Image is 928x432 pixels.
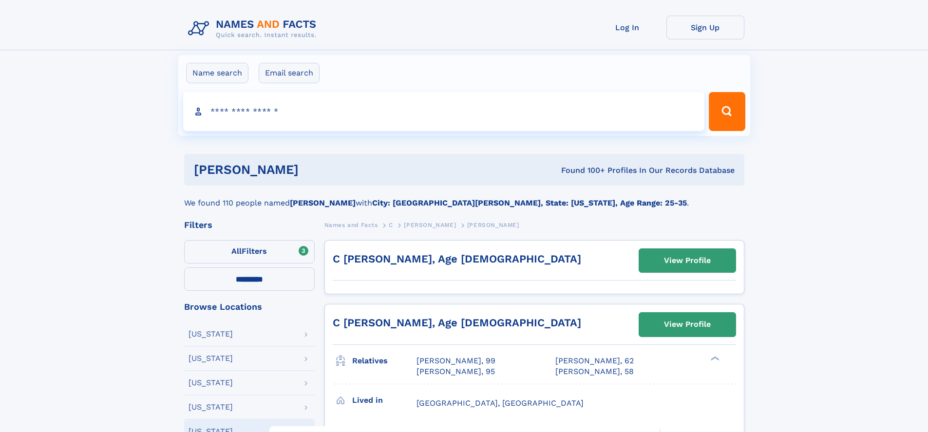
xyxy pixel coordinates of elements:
[259,63,320,83] label: Email search
[404,222,456,228] span: [PERSON_NAME]
[467,222,519,228] span: [PERSON_NAME]
[639,249,736,272] a: View Profile
[290,198,356,207] b: [PERSON_NAME]
[183,92,705,131] input: search input
[324,219,378,231] a: Names and Facts
[184,186,744,209] div: We found 110 people named with .
[417,356,495,366] a: [PERSON_NAME], 99
[404,219,456,231] a: [PERSON_NAME]
[184,16,324,42] img: Logo Names and Facts
[664,313,711,336] div: View Profile
[555,366,634,377] a: [PERSON_NAME], 58
[184,221,315,229] div: Filters
[389,222,393,228] span: C
[666,16,744,39] a: Sign Up
[555,356,634,366] a: [PERSON_NAME], 62
[389,219,393,231] a: C
[352,353,417,369] h3: Relatives
[333,317,581,329] a: C [PERSON_NAME], Age [DEMOGRAPHIC_DATA]
[709,92,745,131] button: Search Button
[189,330,233,338] div: [US_STATE]
[430,165,735,176] div: Found 100+ Profiles In Our Records Database
[194,164,430,176] h1: [PERSON_NAME]
[664,249,711,272] div: View Profile
[189,403,233,411] div: [US_STATE]
[372,198,687,207] b: City: [GEOGRAPHIC_DATA][PERSON_NAME], State: [US_STATE], Age Range: 25-35
[189,379,233,387] div: [US_STATE]
[231,246,242,256] span: All
[639,313,736,336] a: View Profile
[417,366,495,377] a: [PERSON_NAME], 95
[588,16,666,39] a: Log In
[352,392,417,409] h3: Lived in
[184,302,315,311] div: Browse Locations
[189,355,233,362] div: [US_STATE]
[333,253,581,265] a: C [PERSON_NAME], Age [DEMOGRAPHIC_DATA]
[417,398,584,408] span: [GEOGRAPHIC_DATA], [GEOGRAPHIC_DATA]
[184,240,315,263] label: Filters
[186,63,248,83] label: Name search
[708,355,720,361] div: ❯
